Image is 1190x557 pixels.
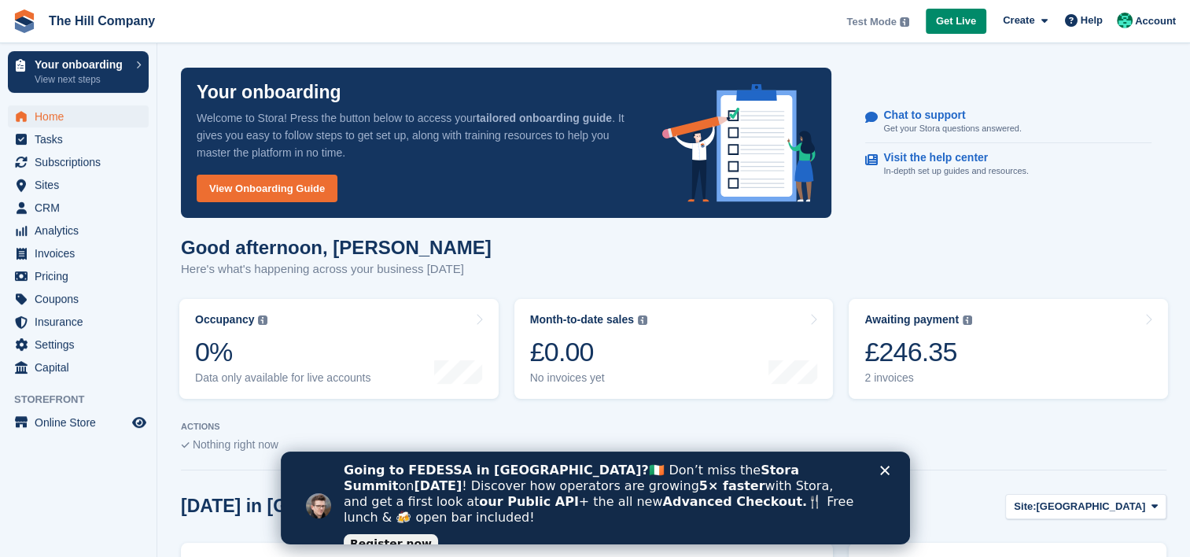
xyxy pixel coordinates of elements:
span: [GEOGRAPHIC_DATA] [1036,499,1145,515]
a: menu [8,265,149,287]
img: icon-info-grey-7440780725fd019a000dd9b08b2336e03edf1995a4989e88bcd33f0948082b44.svg [900,17,909,27]
strong: tailored onboarding guide [476,112,612,124]
iframe: Intercom live chat banner [281,452,910,544]
a: menu [8,219,149,242]
a: menu [8,105,149,127]
span: Account [1135,13,1176,29]
a: menu [8,174,149,196]
a: menu [8,288,149,310]
a: Your onboarding View next steps [8,51,149,93]
img: stora-icon-8386f47178a22dfd0bd8f6a31ec36ba5ce8667c1dd55bd0f319d3a0aa187defe.svg [13,9,36,33]
p: Welcome to Stora! Press the button below to access your . It gives you easy to follow steps to ge... [197,109,637,161]
p: Visit the help center [883,151,1016,164]
a: Month-to-date sales £0.00 No invoices yet [514,299,834,399]
div: 2 invoices [864,371,972,385]
div: Awaiting payment [864,313,959,326]
p: Your onboarding [35,59,128,70]
span: Sites [35,174,129,196]
span: CRM [35,197,129,219]
a: View Onboarding Guide [197,175,337,202]
a: Preview store [130,413,149,432]
span: Pricing [35,265,129,287]
a: menu [8,151,149,173]
span: Site: [1014,499,1036,515]
a: menu [8,311,149,333]
a: Visit the help center In-depth set up guides and resources. [865,143,1151,186]
div: Month-to-date sales [530,313,634,326]
p: Chat to support [883,109,1008,122]
p: In-depth set up guides and resources. [883,164,1029,178]
a: menu [8,242,149,264]
div: £246.35 [864,336,972,368]
div: No invoices yet [530,371,647,385]
a: Chat to support Get your Stora questions answered. [865,101,1151,144]
img: icon-info-grey-7440780725fd019a000dd9b08b2336e03edf1995a4989e88bcd33f0948082b44.svg [963,315,972,325]
span: Home [35,105,129,127]
a: Register now [63,83,157,101]
p: View next steps [35,72,128,87]
a: menu [8,334,149,356]
a: Awaiting payment £246.35 2 invoices [849,299,1168,399]
button: Site: [GEOGRAPHIC_DATA] [1005,494,1166,520]
p: ACTIONS [181,422,1166,432]
a: menu [8,356,149,378]
span: Invoices [35,242,129,264]
img: Bradley Hill [1117,13,1133,28]
span: Settings [35,334,129,356]
span: Subscriptions [35,151,129,173]
span: Analytics [35,219,129,242]
div: Data only available for live accounts [195,371,370,385]
div: £0.00 [530,336,647,368]
span: Tasks [35,128,129,150]
img: icon-info-grey-7440780725fd019a000dd9b08b2336e03edf1995a4989e88bcd33f0948082b44.svg [258,315,267,325]
span: Help [1081,13,1103,28]
span: Capital [35,356,129,378]
img: onboarding-info-6c161a55d2c0e0a8cae90662b2fe09162a5109e8cc188191df67fb4f79e88e88.svg [662,84,816,202]
a: menu [8,197,149,219]
a: Occupancy 0% Data only available for live accounts [179,299,499,399]
a: menu [8,411,149,433]
a: The Hill Company [42,8,161,34]
p: Here's what's happening across your business [DATE] [181,260,492,278]
img: blank_slate_check_icon-ba018cac091ee9be17c0a81a6c232d5eb81de652e7a59be601be346b1b6ddf79.svg [181,442,190,448]
h1: Good afternoon, [PERSON_NAME] [181,237,492,258]
span: Create [1003,13,1034,28]
span: Get Live [936,13,976,29]
div: 0% [195,336,370,368]
span: Storefront [14,392,157,408]
div: Close [599,14,615,24]
a: Get Live [926,9,986,35]
span: Coupons [35,288,129,310]
h2: [DATE] in [GEOGRAPHIC_DATA] [181,496,460,517]
span: Nothing right now [193,438,278,451]
span: Insurance [35,311,129,333]
div: Occupancy [195,313,254,326]
img: icon-info-grey-7440780725fd019a000dd9b08b2336e03edf1995a4989e88bcd33f0948082b44.svg [638,315,647,325]
a: menu [8,128,149,150]
p: Your onboarding [197,83,341,101]
span: Test Mode [846,14,896,30]
span: Online Store [35,411,129,433]
p: Get your Stora questions answered. [883,122,1021,135]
